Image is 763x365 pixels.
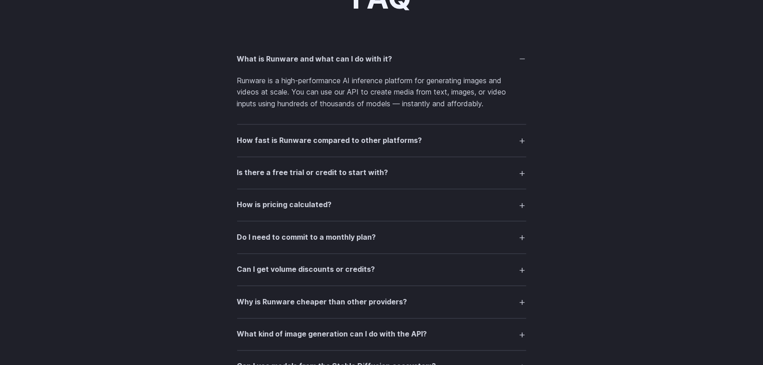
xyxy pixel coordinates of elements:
summary: How is pricing calculated? [237,196,526,213]
h3: Do I need to commit to a monthly plan? [237,232,376,243]
h3: What is Runware and what can I do with it? [237,53,393,65]
h3: How is pricing calculated? [237,199,332,211]
summary: Is there a free trial or credit to start with? [237,164,526,181]
p: Runware is a high-performance AI inference platform for generating images and videos at scale. Yo... [237,75,526,110]
h3: Can I get volume discounts or credits? [237,264,375,275]
h3: How fast is Runware compared to other platforms? [237,135,422,147]
summary: Do I need to commit to a monthly plan? [237,228,526,246]
h3: Is there a free trial or credit to start with? [237,167,389,179]
summary: How fast is Runware compared to other platforms? [237,132,526,149]
h3: What kind of image generation can I do with the API? [237,328,427,340]
summary: Why is Runware cheaper than other providers? [237,293,526,310]
summary: Can I get volume discounts or credits? [237,261,526,278]
summary: What kind of image generation can I do with the API? [237,326,526,343]
h3: Why is Runware cheaper than other providers? [237,296,407,308]
summary: What is Runware and what can I do with it? [237,50,526,67]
